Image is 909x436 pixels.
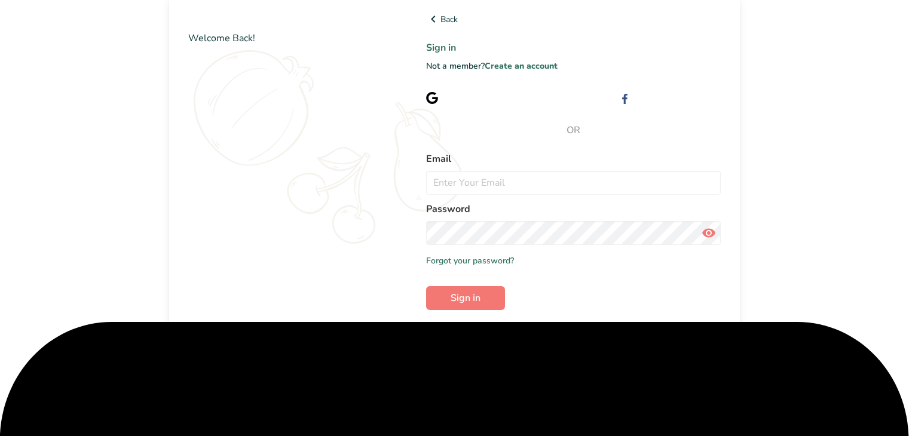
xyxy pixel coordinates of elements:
[188,31,388,45] h2: Welcome Back!
[426,123,721,137] span: OR
[473,92,520,103] span: with Google
[426,12,721,26] a: Back
[426,171,721,195] input: Enter Your Email
[485,60,558,72] a: Create an account
[426,60,721,72] p: Not a member?
[426,152,721,166] label: Email
[448,91,520,104] div: Sign in
[426,41,721,55] h1: Sign in
[426,202,721,216] label: Password
[639,91,721,104] div: Sign in
[426,254,514,267] a: Forgot your password?
[451,291,480,305] span: Sign in
[665,92,721,103] span: with Facebook
[426,286,505,310] button: Sign in
[188,12,305,27] img: Food Label Maker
